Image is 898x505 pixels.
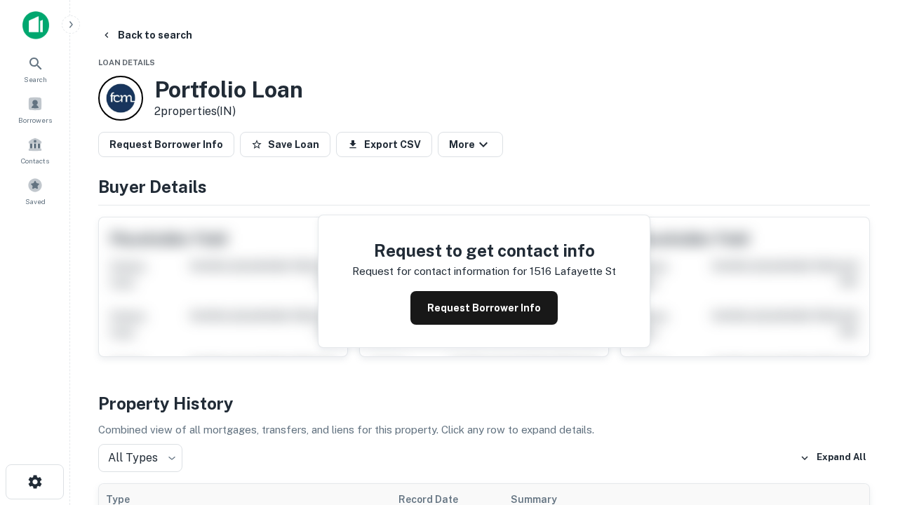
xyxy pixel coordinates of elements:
img: capitalize-icon.png [22,11,49,39]
span: Contacts [21,155,49,166]
iframe: Chat Widget [828,393,898,460]
div: All Types [98,444,182,472]
span: Borrowers [18,114,52,126]
p: Request for contact information for [352,263,527,280]
button: Request Borrower Info [410,291,558,325]
h4: Buyer Details [98,174,870,199]
a: Borrowers [4,90,66,128]
button: Expand All [796,447,870,469]
a: Saved [4,172,66,210]
h4: Request to get contact info [352,238,616,263]
a: Contacts [4,131,66,169]
a: Search [4,50,66,88]
p: Combined view of all mortgages, transfers, and liens for this property. Click any row to expand d... [98,422,870,438]
h3: Portfolio Loan [154,76,303,103]
button: Save Loan [240,132,330,157]
span: Search [24,74,47,85]
button: Export CSV [336,132,432,157]
button: Back to search [95,22,198,48]
h4: Property History [98,391,870,416]
button: Request Borrower Info [98,132,234,157]
span: Loan Details [98,58,155,67]
button: More [438,132,503,157]
span: Saved [25,196,46,207]
p: 2 properties (IN) [154,103,303,120]
p: 1516 lafayette st [530,263,616,280]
